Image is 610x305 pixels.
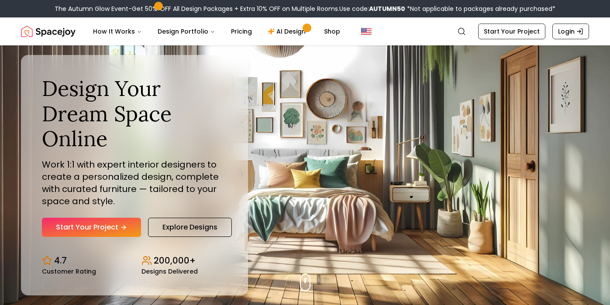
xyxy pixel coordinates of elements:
a: Login [552,24,589,39]
a: Shop [317,23,347,40]
p: 200,000+ [154,254,196,267]
a: Start Your Project [42,218,141,237]
img: Spacejoy Logo [21,23,76,40]
a: Pricing [224,23,259,40]
span: *Not applicable to packages already purchased* [405,4,555,13]
nav: Main [86,23,347,40]
div: The Autumn Glow Event-Get 50% OFF All Design Packages + Extra 10% OFF on Multiple Rooms. [55,4,555,13]
a: Explore Designs [148,218,232,237]
p: Work 1:1 with expert interior designers to create a personalized design, complete with curated fu... [42,158,227,207]
img: United States [361,26,372,37]
span: Use code: [339,4,405,13]
small: Designs Delivered [141,268,198,274]
button: How It Works [86,23,149,40]
h1: Design Your Dream Space Online [42,76,227,151]
a: AI Design [261,23,315,40]
a: Start Your Project [478,24,545,39]
nav: Global [21,17,589,45]
b: AUTUMN50 [369,4,405,13]
div: Design stats [42,247,227,274]
button: Design Portfolio [151,23,222,40]
small: Customer Rating [42,268,96,274]
p: 4.7 [54,254,67,267]
a: Spacejoy [21,23,76,40]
